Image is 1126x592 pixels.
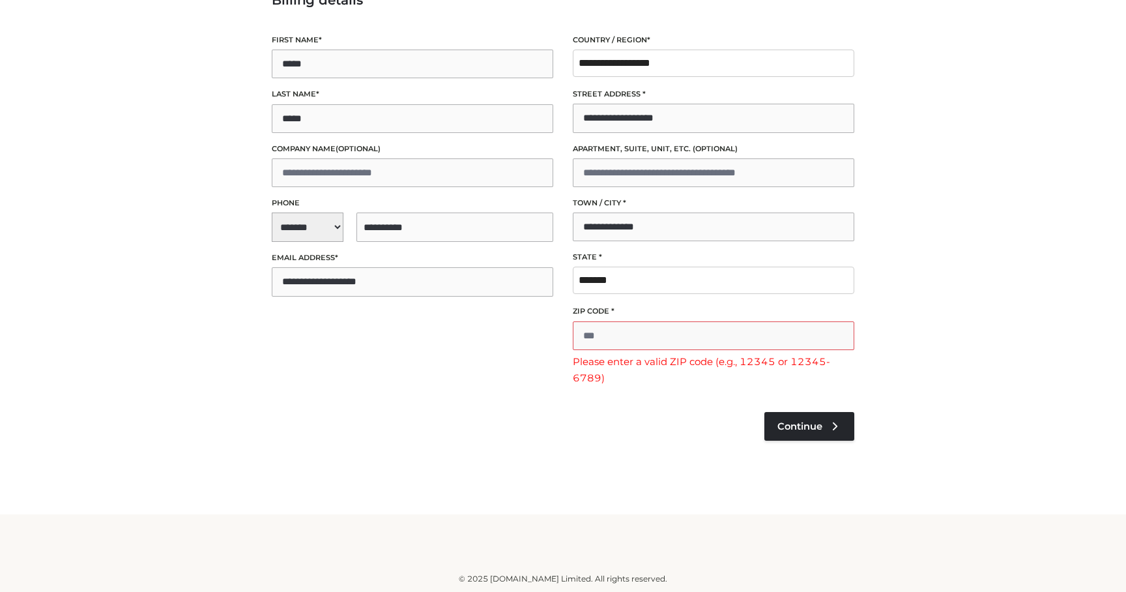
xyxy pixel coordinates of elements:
label: Street address [573,88,854,100]
label: First name [272,34,553,46]
span: Continue [777,421,822,432]
label: Country / Region [573,34,854,46]
span: (optional) [336,144,381,153]
div: © 2025 [DOMAIN_NAME] Limited. All rights reserved. [131,572,995,585]
label: Phone [272,197,553,209]
label: Town / City [573,197,854,209]
label: State [573,251,854,263]
label: ZIP Code [573,305,854,318]
label: Company name [272,143,553,155]
label: Last name [272,88,553,100]
a: Continue [764,412,854,441]
label: Email address [272,252,553,264]
span: (optional) [693,144,738,153]
label: Apartment, suite, unit, etc. [573,143,854,155]
span: Please enter a valid ZIP code (e.g., 12345 or 12345-6789) [573,353,854,387]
